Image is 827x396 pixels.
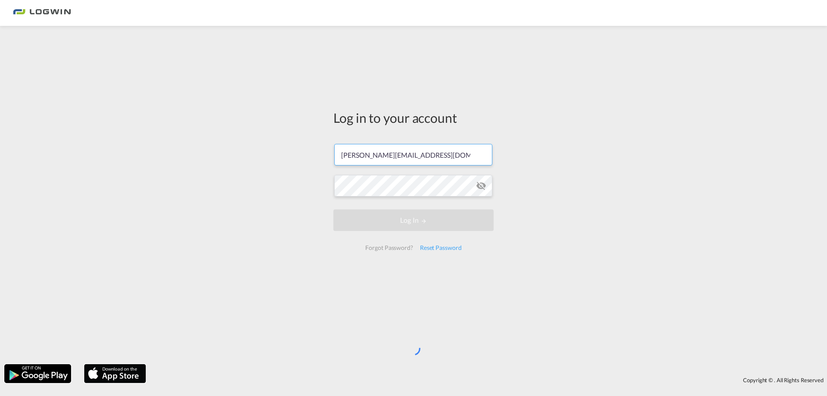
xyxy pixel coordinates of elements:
[362,240,416,256] div: Forgot Password?
[13,3,71,23] img: bc73a0e0d8c111efacd525e4c8ad7d32.png
[476,181,486,191] md-icon: icon-eye-off
[3,363,72,384] img: google.png
[333,109,494,127] div: Log in to your account
[333,209,494,231] button: LOGIN
[334,144,492,165] input: Enter email/phone number
[83,363,147,384] img: apple.png
[417,240,465,256] div: Reset Password
[150,373,827,387] div: Copyright © . All Rights Reserved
